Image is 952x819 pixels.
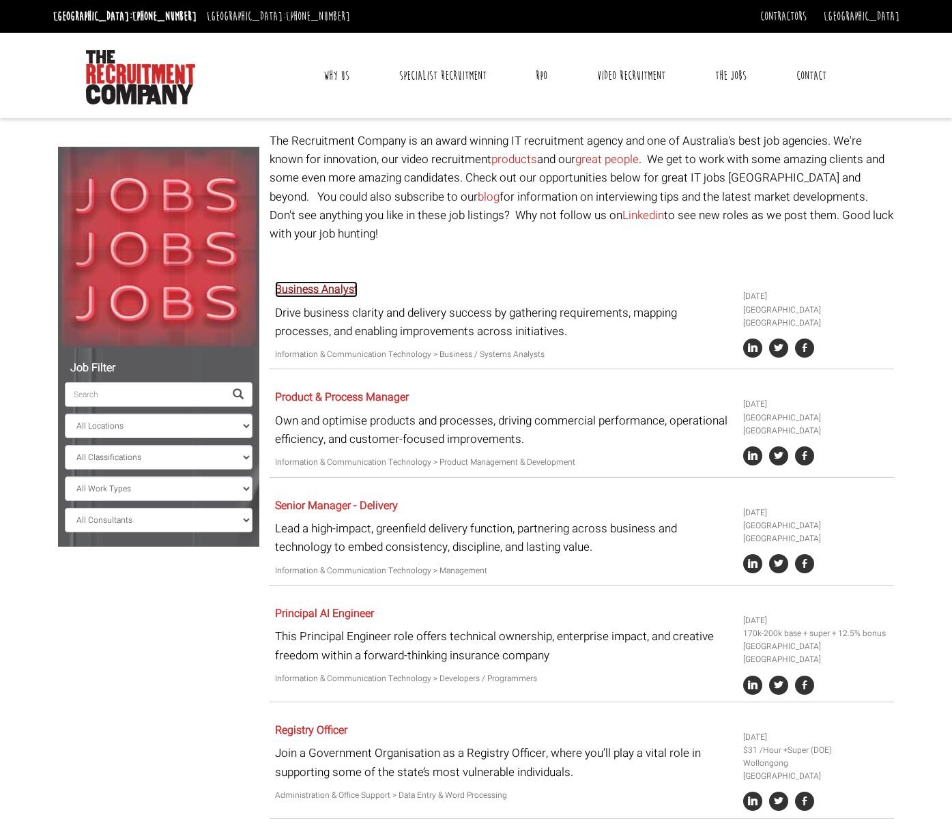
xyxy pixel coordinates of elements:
[491,151,537,168] a: products
[743,757,889,783] li: Wollongong [GEOGRAPHIC_DATA]
[275,456,733,469] p: Information & Communication Technology > Product Management & Development
[270,132,894,243] p: The Recruitment Company is an award winning IT recruitment agency and one of Australia's best job...
[86,50,195,104] img: The Recruitment Company
[743,744,889,757] li: $31 /Hour +Super (DOE)
[275,519,733,556] p: Lead a high-impact, greenfield delivery function, partnering across business and technology to em...
[575,151,639,168] a: great people
[587,59,676,93] a: Video Recruitment
[824,9,899,24] a: [GEOGRAPHIC_DATA]
[743,640,889,666] li: [GEOGRAPHIC_DATA] [GEOGRAPHIC_DATA]
[760,9,807,24] a: Contractors
[275,498,398,514] a: Senior Manager - Delivery
[313,59,360,93] a: Why Us
[622,207,664,224] a: Linkedin
[275,789,733,802] p: Administration & Office Support > Data Entry & Word Processing
[275,348,733,361] p: Information & Communication Technology > Business / Systems Analysts
[743,614,889,627] li: [DATE]
[743,398,889,411] li: [DATE]
[275,672,733,685] p: Information & Communication Technology > Developers / Programmers
[275,412,733,448] p: Own and optimise products and processes, driving commercial performance, operational efficiency, ...
[705,59,757,93] a: The Jobs
[389,59,497,93] a: Specialist Recruitment
[275,281,358,298] a: Business Analyst
[743,412,889,437] li: [GEOGRAPHIC_DATA] [GEOGRAPHIC_DATA]
[478,188,500,205] a: blog
[743,304,889,330] li: [GEOGRAPHIC_DATA] [GEOGRAPHIC_DATA]
[786,59,837,93] a: Contact
[743,290,889,303] li: [DATE]
[275,304,733,341] p: Drive business clarity and delivery success by gathering requirements, mapping processes, and ena...
[275,564,733,577] p: Information & Communication Technology > Management
[743,731,889,744] li: [DATE]
[743,627,889,640] li: 170k-200k base + super + 12.5% bonus
[525,59,558,93] a: RPO
[132,9,197,24] a: [PHONE_NUMBER]
[203,5,354,27] li: [GEOGRAPHIC_DATA]:
[275,722,347,738] a: Registry Officer
[275,627,733,664] p: This Principal Engineer role offers technical ownership, enterprise impact, and creative freedom ...
[286,9,350,24] a: [PHONE_NUMBER]
[275,389,409,405] a: Product & Process Manager
[743,519,889,545] li: [GEOGRAPHIC_DATA] [GEOGRAPHIC_DATA]
[743,506,889,519] li: [DATE]
[65,382,225,407] input: Search
[50,5,200,27] li: [GEOGRAPHIC_DATA]:
[275,605,374,622] a: Principal AI Engineer
[58,147,259,348] img: Jobs, Jobs, Jobs
[65,362,253,375] h5: Job Filter
[275,744,733,781] p: Join a Government Organisation as a Registry Officer, where you’ll play a vital role in supportin...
